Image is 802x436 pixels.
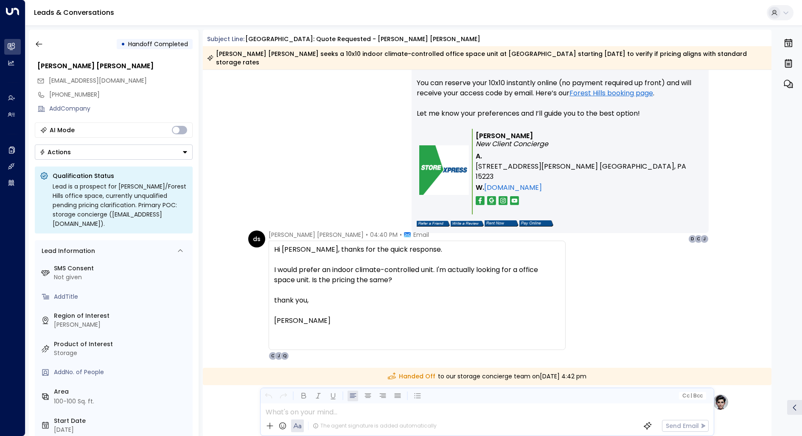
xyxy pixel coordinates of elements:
div: [PERSON_NAME] [274,316,560,326]
div: ds [248,230,265,247]
div: AI Mode [50,126,75,134]
img: storexpress_write.png [451,221,484,227]
button: Undo [263,391,274,401]
div: thank you, [274,295,560,305]
img: storexpress_rent.png [485,220,519,227]
div: Button group with a nested menu [35,144,193,160]
div: [PHONE_NUMBER] [49,90,193,99]
button: Cc|Bcc [679,392,706,400]
div: Lead Information [39,247,95,255]
span: darylshawn@gmail.com [49,76,147,85]
div: [DATE] [54,425,189,434]
img: storexpress_logo.png [419,145,469,195]
span: • [366,230,368,239]
button: Redo [278,391,289,401]
div: C [269,352,277,360]
img: profile-logo.png [712,394,729,411]
a: Leads & Conversations [34,8,114,17]
div: AddNo. of People [54,368,189,377]
div: AddCompany [49,104,193,113]
div: J [275,352,283,360]
span: [STREET_ADDRESS][PERSON_NAME] [GEOGRAPHIC_DATA], PA 15223 [476,161,701,182]
p: Qualification Status [53,172,188,180]
img: storexpress_pay.png [519,220,553,227]
span: Cc Bcc [682,393,702,399]
label: Product of Interest [54,340,189,349]
img: storexpres_fb.png [476,196,485,205]
div: 100-100 Sq. ft. [54,397,94,406]
div: I would prefer an indoor climate-controlled unit. I'm actually looking for a office space unit. I... [274,265,560,285]
label: Area [54,387,189,396]
img: storexpress_google.png [487,196,496,205]
span: [PERSON_NAME] [PERSON_NAME] [269,230,364,239]
span: • [400,230,402,239]
div: Lead is a prospect for [PERSON_NAME]/Forest Hills office space, currently unqualified pending pri... [53,182,188,228]
div: Not given [54,273,189,282]
div: • [121,36,125,52]
label: Region of Interest [54,311,189,320]
div: Q [280,352,289,360]
button: Actions [35,144,193,160]
div: Storage [54,349,189,358]
label: SMS Consent [54,264,189,273]
div: The agent signature is added automatically [313,422,437,430]
span: W. [476,183,484,193]
div: to our storage concierge team on [DATE] 4:42 pm [203,368,772,385]
span: | [690,393,692,399]
i: New Client Concierge [476,139,548,149]
div: [PERSON_NAME] [54,320,189,329]
div: [PERSON_NAME] [PERSON_NAME] [37,61,193,71]
div: Actions [39,148,71,156]
span: 04:40 PM [370,230,398,239]
span: [EMAIL_ADDRESS][DOMAIN_NAME] [49,76,147,85]
span: Subject Line: [207,35,244,43]
label: Start Date [54,417,189,425]
img: storexpress_yt.png [510,196,519,205]
div: [PERSON_NAME] [PERSON_NAME] seeks a 10x10 indoor climate-controlled office space unit at [GEOGRAP... [207,50,767,67]
span: Handed Off [388,372,435,381]
img: storexpress_insta.png [499,196,508,205]
img: storexpress_refer.png [417,221,450,227]
div: [GEOGRAPHIC_DATA]: Quote Requested - [PERSON_NAME] [PERSON_NAME] [245,35,480,44]
div: Hi [PERSON_NAME], thanks for the quick response. [274,244,560,255]
span: Handoff Completed [128,40,188,48]
a: [DOMAIN_NAME] [484,183,542,193]
b: [PERSON_NAME] [476,131,533,141]
a: Forest Hills booking page [569,88,653,98]
span: A. [476,151,482,161]
div: AddTitle [54,292,189,301]
span: Email [413,230,429,239]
